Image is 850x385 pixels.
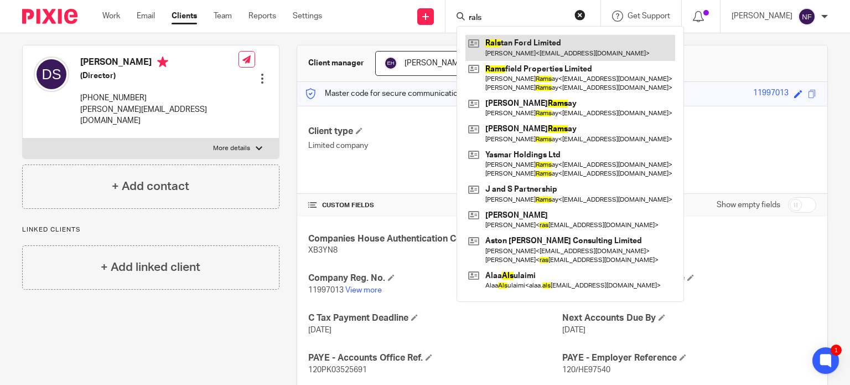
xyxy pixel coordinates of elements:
span: [PERSON_NAME] [405,59,465,67]
button: Clear [574,9,585,20]
p: Master code for secure communications and files [305,88,496,99]
h4: Address [562,126,816,137]
h4: Companies House Authentication Code [308,233,562,245]
img: svg%3E [798,8,816,25]
span: Get Support [628,12,670,20]
h4: Next Accounts Due By [562,312,816,324]
div: 11997013 [753,88,789,100]
img: Pixie [22,9,77,24]
img: svg%3E [34,57,69,92]
p: [PERSON_NAME][EMAIL_ADDRESS][DOMAIN_NAME] [80,104,239,127]
a: Team [214,11,232,22]
a: Clients [172,11,197,22]
input: Search [468,13,567,23]
a: Email [137,11,155,22]
span: 120/HE97540 [562,366,610,374]
p: [STREET_ADDRESS] [562,152,816,163]
h4: + Add contact [112,178,189,195]
a: View more [345,286,382,294]
h4: Client type [308,126,562,137]
h4: Company Reg. No. [308,273,562,284]
p: More details [213,144,250,153]
div: 1 [831,345,842,356]
a: Work [102,11,120,22]
span: [DATE] [562,326,585,334]
span: [DATE] [308,326,331,334]
p: [PHONE_NUMBER] [80,93,239,104]
a: Reports [248,11,276,22]
h5: (Director) [80,70,239,81]
p: [GEOGRAPHIC_DATA] [562,163,816,174]
span: 120PK03525691 [308,366,367,374]
h4: C Tax Payment Deadline [308,312,562,324]
span: 11997013 [308,286,344,294]
h4: [PERSON_NAME] [80,57,239,70]
p: Linked clients [22,225,279,234]
h4: Confirmation Statement Date [562,273,816,284]
h4: + Add linked client [101,259,200,276]
p: Limited company [308,140,562,151]
a: Settings [293,11,322,22]
p: [STREET_ADDRESS] [562,140,816,151]
h4: CUSTOM FIELDS [308,201,562,210]
h3: Client manager [308,58,364,69]
h4: PAYE - Employer Reference [562,352,816,364]
p: [PERSON_NAME] [732,11,792,22]
i: Primary [157,57,168,68]
label: Show empty fields [717,199,780,211]
h4: Company Incorporated On [562,233,816,245]
h4: PAYE - Accounts Office Ref. [308,352,562,364]
img: svg%3E [384,57,397,70]
span: XB3YN8 [308,247,338,254]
